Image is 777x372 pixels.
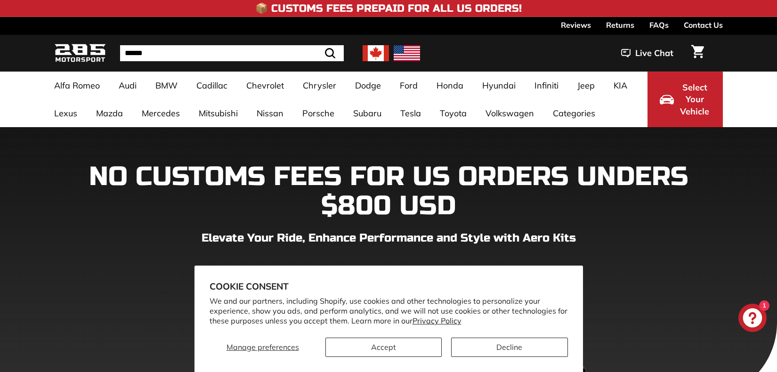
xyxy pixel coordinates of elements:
a: Nissan [247,99,293,127]
a: Ford [390,72,427,99]
a: Alfa Romeo [45,72,109,99]
a: FAQs [649,17,669,33]
a: Cadillac [187,72,237,99]
a: BMW [146,72,187,99]
a: Reviews [561,17,591,33]
a: Honda [427,72,473,99]
button: Manage preferences [210,338,316,357]
a: Chevrolet [237,72,293,99]
p: We and our partners, including Shopify, use cookies and other technologies to personalize your ex... [210,296,568,325]
img: Logo_285_Motorsport_areodynamics_components [54,42,106,65]
a: Categories [543,99,605,127]
a: Dodge [346,72,390,99]
a: Infiniti [525,72,568,99]
a: KIA [604,72,637,99]
a: Toyota [430,99,476,127]
h2: Cookie consent [210,281,568,292]
button: Live Chat [609,41,686,65]
span: Live Chat [635,47,673,59]
h1: NO CUSTOMS FEES FOR US ORDERS UNDERS $800 USD [54,162,723,220]
button: Decline [451,338,567,357]
a: Returns [606,17,634,33]
p: Elevate Your Ride, Enhance Performance and Style with Aero Kits [54,230,723,247]
button: Select Your Vehicle [647,72,723,127]
input: Search [120,45,344,61]
a: Privacy Policy [413,316,461,325]
a: Mazda [87,99,132,127]
a: Volkswagen [476,99,543,127]
a: Chrysler [293,72,346,99]
a: Lexus [45,99,87,127]
inbox-online-store-chat: Shopify online store chat [736,304,769,334]
button: Accept [325,338,442,357]
a: Porsche [293,99,344,127]
a: Hyundai [473,72,525,99]
a: Tesla [391,99,430,127]
a: Jeep [568,72,604,99]
a: Cart [686,37,710,69]
span: Select Your Vehicle [679,81,711,118]
span: Manage preferences [227,342,299,352]
a: Contact Us [684,17,723,33]
a: Subaru [344,99,391,127]
a: Mercedes [132,99,189,127]
a: Audi [109,72,146,99]
a: Mitsubishi [189,99,247,127]
h4: 📦 Customs Fees Prepaid for All US Orders! [255,3,522,14]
